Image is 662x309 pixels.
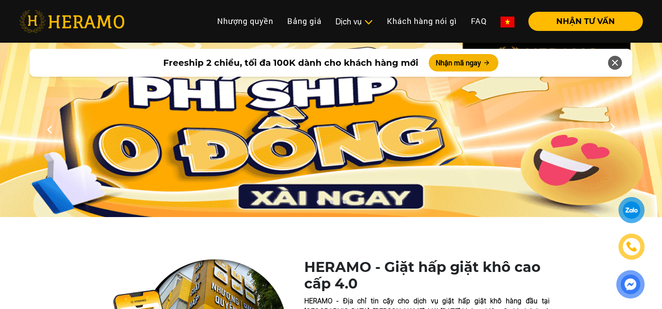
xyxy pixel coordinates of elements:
img: vn-flag.png [501,17,514,27]
a: phone-icon [620,235,643,258]
button: 2 [327,200,336,208]
button: 3 [340,200,349,208]
button: 1 [314,200,323,208]
a: Bảng giá [280,12,329,31]
h1: HERAMO - Giặt hấp giặt khô cao cấp 4.0 [304,259,550,292]
img: subToggleIcon [364,18,373,27]
img: heramo-logo.png [19,10,124,33]
div: Dịch vụ [336,16,373,27]
a: Khách hàng nói gì [380,12,464,31]
button: Nhận mã ngay [429,54,498,71]
a: Nhượng quyền [210,12,280,31]
span: Freeship 2 chiều, tối đa 100K dành cho khách hàng mới [163,56,418,69]
a: FAQ [464,12,494,31]
a: NHẬN TƯ VẤN [521,17,643,25]
img: phone-icon [625,241,638,253]
button: NHẬN TƯ VẤN [528,12,643,31]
